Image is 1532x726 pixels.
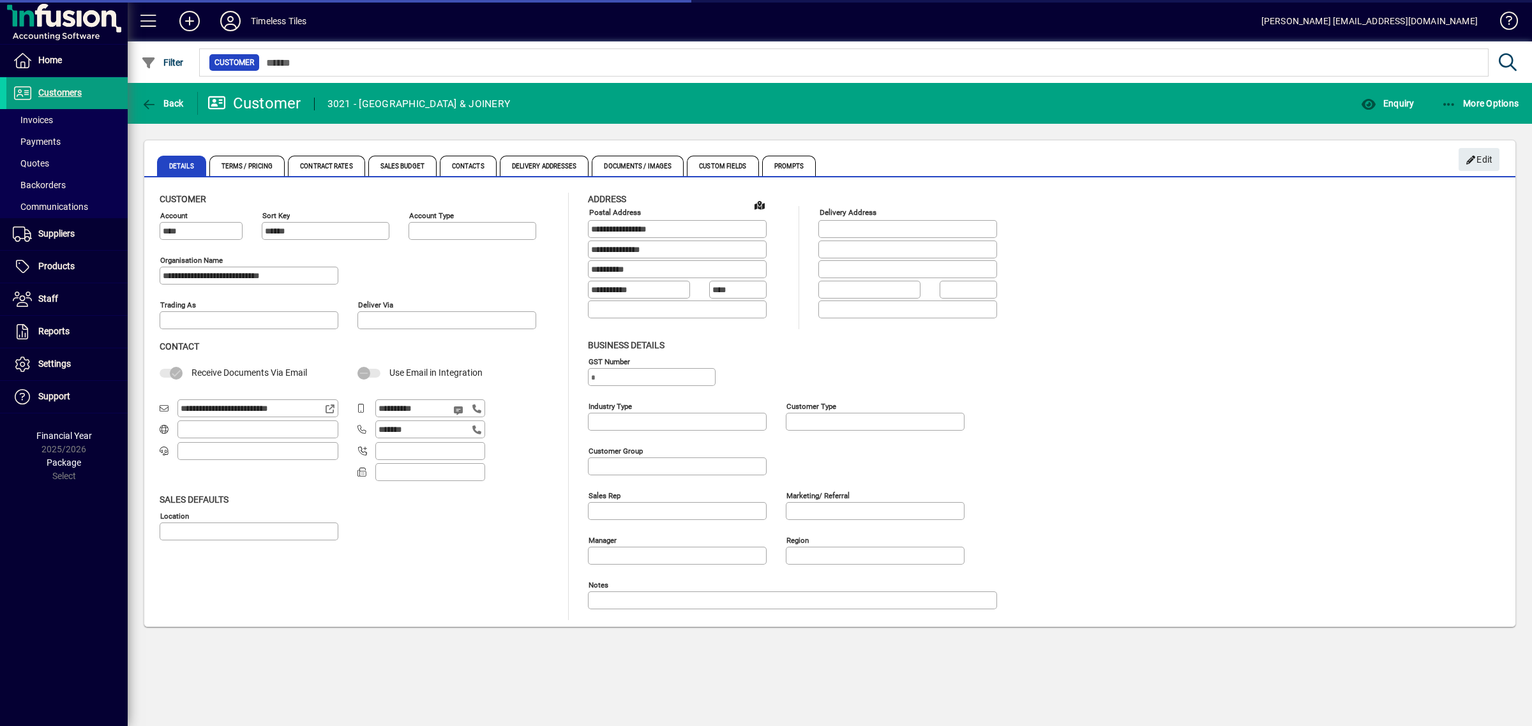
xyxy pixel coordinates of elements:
a: Home [6,45,128,77]
span: Sales Budget [368,156,437,176]
a: Products [6,251,128,283]
a: Invoices [6,109,128,131]
span: More Options [1441,98,1519,108]
mat-label: Organisation name [160,256,223,265]
button: Edit [1459,148,1499,171]
mat-label: GST Number [589,357,630,366]
button: Enquiry [1358,92,1417,115]
span: Edit [1466,149,1493,170]
span: Communications [13,202,88,212]
span: Contacts [440,156,497,176]
a: Quotes [6,152,128,174]
app-page-header-button: Back [128,92,198,115]
span: Staff [38,293,58,304]
span: Customer [160,194,206,204]
span: Invoices [13,115,53,125]
span: Contract Rates [288,156,364,176]
span: Settings [38,359,71,369]
span: Customers [38,87,82,98]
button: More Options [1438,92,1522,115]
span: Back [141,98,184,108]
a: Support [6,381,128,413]
a: Suppliers [6,218,128,250]
span: Custom Fields [687,156,758,176]
a: Communications [6,196,128,218]
span: Use Email in Integration [389,367,483,378]
mat-label: Marketing/ Referral [786,491,850,500]
mat-label: Account [160,211,188,220]
div: [PERSON_NAME] [EMAIL_ADDRESS][DOMAIN_NAME] [1261,11,1478,31]
span: Contact [160,341,199,352]
button: Back [138,92,187,115]
span: Quotes [13,158,49,168]
span: Backorders [13,180,66,190]
span: Address [588,194,626,204]
button: Add [169,10,210,33]
a: Knowledge Base [1491,3,1516,44]
span: Filter [141,57,184,68]
mat-label: Sort key [262,211,290,220]
div: Timeless Tiles [251,11,306,31]
div: 3021 - [GEOGRAPHIC_DATA] & JOINERY [327,94,511,114]
span: Prompts [762,156,816,176]
span: Sales defaults [160,494,229,505]
span: Delivery Addresses [500,156,589,176]
a: View on map [749,195,770,215]
mat-label: Customer type [786,401,836,410]
span: Support [38,391,70,401]
span: Home [38,55,62,65]
span: Package [47,457,81,468]
a: Backorders [6,174,128,196]
button: Send SMS [444,395,475,426]
mat-label: Manager [589,535,617,544]
span: Enquiry [1361,98,1414,108]
mat-label: Region [786,535,809,544]
span: Financial Year [36,431,92,441]
button: Filter [138,51,187,74]
div: Customer [207,93,301,114]
a: Payments [6,131,128,152]
a: Settings [6,348,128,380]
span: Products [38,261,75,271]
mat-label: Sales rep [589,491,620,500]
span: Receive Documents Via Email [191,367,307,378]
span: Business details [588,340,665,350]
span: Suppliers [38,228,75,239]
a: Reports [6,316,128,348]
mat-label: Location [160,511,189,520]
mat-label: Trading as [160,300,196,309]
mat-label: Deliver via [358,300,393,309]
a: Staff [6,283,128,315]
span: Customer [214,56,254,69]
span: Documents / Images [592,156,684,176]
mat-label: Notes [589,580,608,589]
span: Details [157,156,206,176]
span: Payments [13,137,61,147]
span: Reports [38,326,70,336]
mat-label: Industry type [589,401,632,410]
mat-label: Account Type [409,211,454,220]
span: Terms / Pricing [209,156,285,176]
button: Profile [210,10,251,33]
mat-label: Customer group [589,446,643,455]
